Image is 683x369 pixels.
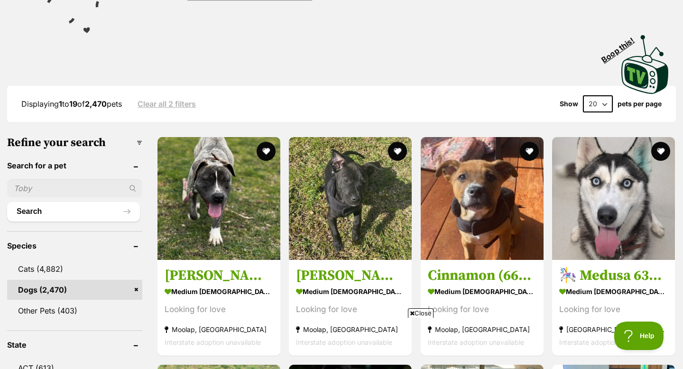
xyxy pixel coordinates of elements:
[559,323,668,336] strong: [GEOGRAPHIC_DATA], [GEOGRAPHIC_DATA]
[421,137,544,260] img: Cinnamon (66690) - Staffordshire Bull Terrier Dog
[600,30,644,64] span: Boop this!
[428,303,536,316] div: Looking for love
[157,259,280,356] a: [PERSON_NAME] (66708) medium [DEMOGRAPHIC_DATA] Dog Looking for love Moolap, [GEOGRAPHIC_DATA] In...
[165,303,273,316] div: Looking for love
[560,100,578,108] span: Show
[388,142,407,161] button: favourite
[621,27,669,96] a: Boop this!
[559,303,668,316] div: Looking for love
[7,202,140,221] button: Search
[69,99,77,109] strong: 19
[7,280,142,300] a: Dogs (2,470)
[428,285,536,298] strong: medium [DEMOGRAPHIC_DATA] Dog
[618,100,662,108] label: pets per page
[7,241,142,250] header: Species
[165,285,273,298] strong: medium [DEMOGRAPHIC_DATA] Dog
[59,99,62,109] strong: 1
[21,99,122,109] span: Displaying to of pets
[256,142,275,161] button: favourite
[289,259,412,356] a: [PERSON_NAME] (66691) medium [DEMOGRAPHIC_DATA] Dog Looking for love Moolap, [GEOGRAPHIC_DATA] In...
[111,322,572,364] iframe: Advertisement
[614,322,664,350] iframe: Help Scout Beacon - Open
[7,179,142,197] input: Toby
[428,267,536,285] h3: Cinnamon (66690)
[552,137,675,260] img: 🎠 Medusa 6366 🎠 - Siberian Husky Dog
[621,35,669,94] img: PetRescue TV logo
[289,137,412,260] img: Dan (66691) - Staffordshire Bull Terrier Dog
[7,161,142,170] header: Search for a pet
[296,285,405,298] strong: medium [DEMOGRAPHIC_DATA] Dog
[138,100,196,108] a: Clear all 2 filters
[85,99,107,109] strong: 2,470
[7,136,142,149] h3: Refine your search
[296,303,405,316] div: Looking for love
[7,259,142,279] a: Cats (4,882)
[552,259,675,356] a: 🎠 Medusa 6366 🎠 medium [DEMOGRAPHIC_DATA] Dog Looking for love [GEOGRAPHIC_DATA], [GEOGRAPHIC_DAT...
[296,267,405,285] h3: [PERSON_NAME] (66691)
[408,308,434,318] span: Close
[651,142,670,161] button: favourite
[165,267,273,285] h3: [PERSON_NAME] (66708)
[7,341,142,349] header: State
[559,338,655,346] span: Interstate adoption unavailable
[7,301,142,321] a: Other Pets (403)
[559,285,668,298] strong: medium [DEMOGRAPHIC_DATA] Dog
[559,267,668,285] h3: 🎠 Medusa 6366 🎠
[519,142,538,161] button: favourite
[157,137,280,260] img: Carter (66708) - American Staffordshire Terrier Dog
[421,259,544,356] a: Cinnamon (66690) medium [DEMOGRAPHIC_DATA] Dog Looking for love Moolap, [GEOGRAPHIC_DATA] Interst...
